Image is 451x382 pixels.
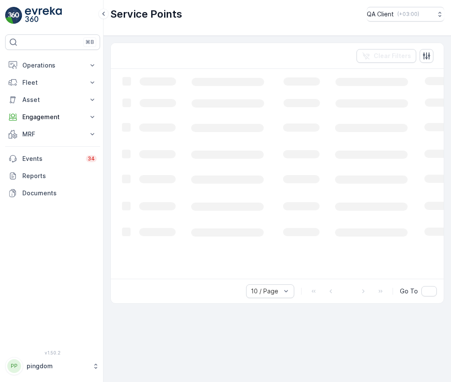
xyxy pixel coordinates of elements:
p: MRF [22,130,83,139]
button: Operations [5,57,100,74]
button: Fleet [5,74,100,91]
p: Documents [22,189,97,197]
button: QA Client(+03:00) [367,7,444,22]
button: Clear Filters [357,49,416,63]
img: logo [5,7,22,24]
p: Engagement [22,113,83,121]
p: Events [22,154,81,163]
p: Service Points [110,7,182,21]
button: PPpingdom [5,357,100,375]
p: Reports [22,172,97,180]
p: Operations [22,61,83,70]
p: Fleet [22,78,83,87]
span: v 1.50.2 [5,350,100,355]
p: pingdom [27,362,88,370]
p: ⌘B [85,39,94,46]
button: Engagement [5,108,100,126]
p: 34 [88,155,95,162]
span: Go To [400,287,418,296]
button: MRF [5,126,100,143]
div: PP [7,359,21,373]
p: QA Client [367,10,394,18]
a: Events34 [5,150,100,167]
a: Reports [5,167,100,185]
img: logo_light-DOdMpM7g.png [25,7,62,24]
p: ( +03:00 ) [397,11,419,18]
p: Asset [22,95,83,104]
a: Documents [5,185,100,202]
p: Clear Filters [374,52,411,60]
button: Asset [5,91,100,108]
